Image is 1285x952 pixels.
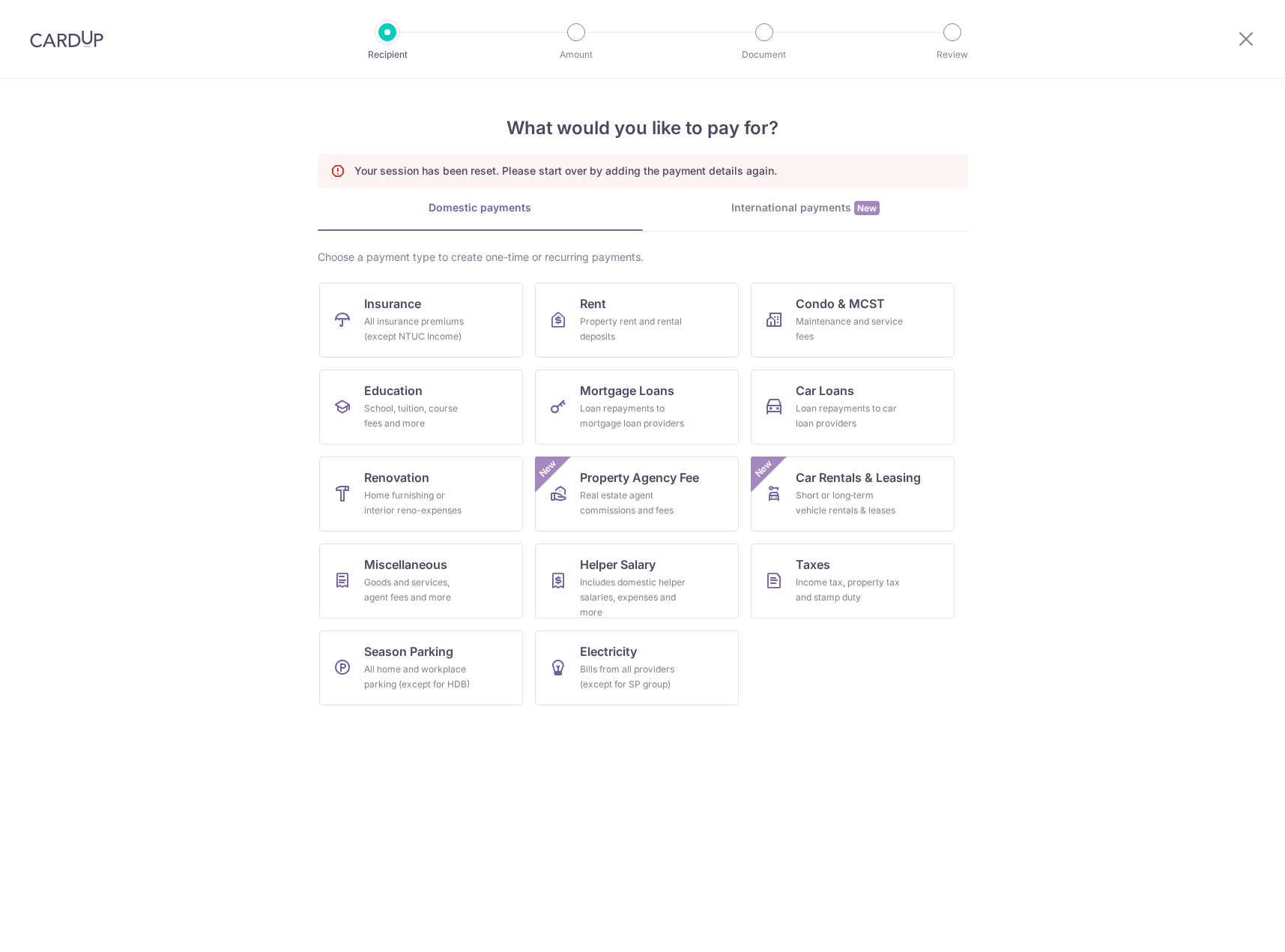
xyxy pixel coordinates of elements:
span: Electricity [580,642,637,660]
div: Loan repayments to mortgage loan providers [580,401,688,431]
span: Property Agency Fee [580,469,699,486]
div: Includes domestic helper salaries, expenses and more [580,575,688,620]
a: Season ParkingAll home and workplace parking (except for HDB) [319,630,523,705]
div: International payments [643,200,968,216]
p: Document [709,47,820,62]
div: Choose a payment type to create one-time or recurring payments. [318,250,968,265]
p: Your session has been reset. Please start over by adding the payment details again. [354,163,777,178]
a: Helper SalaryIncludes domestic helper salaries, expenses and more [535,543,739,618]
div: All insurance premiums (except NTUC Income) [364,314,472,344]
a: EducationSchool, tuition, course fees and more [319,370,523,445]
a: TaxesIncome tax, property tax and stamp duty [751,543,955,618]
h4: What would you like to pay for? [318,115,968,142]
span: Car Rentals & Leasing [796,469,921,486]
span: New [854,201,880,215]
span: Insurance [364,295,421,313]
p: Recipient [332,47,443,62]
span: Renovation [364,469,429,486]
span: Taxes [796,555,830,573]
div: Home furnishing or interior reno-expenses [364,488,472,518]
a: Car LoansLoan repayments to car loan providers [751,370,955,445]
div: Real estate agent commissions and fees [580,488,688,518]
span: Season Parking [364,642,453,660]
span: New [751,457,775,481]
p: Review [897,47,1008,62]
a: Condo & MCSTMaintenance and service fees [751,283,955,358]
a: Property Agency FeeReal estate agent commissions and feesNew [535,457,739,531]
span: New [535,457,560,481]
span: Rent [580,295,606,313]
span: Mortgage Loans [580,382,674,400]
span: Condo & MCST [796,295,885,313]
a: InsuranceAll insurance premiums (except NTUC Income) [319,283,523,358]
a: RentProperty rent and rental deposits [535,283,739,358]
div: Short or long‑term vehicle rentals & leases [796,488,904,518]
p: Amount [521,47,632,62]
div: Income tax, property tax and stamp duty [796,575,904,605]
div: Loan repayments to car loan providers [796,401,904,431]
div: Maintenance and service fees [796,314,904,344]
span: Education [364,382,423,400]
a: RenovationHome furnishing or interior reno-expenses [319,457,523,531]
img: CardUp [30,30,103,48]
div: Domestic payments [318,200,643,215]
span: Car Loans [796,382,854,400]
span: Miscellaneous [364,555,447,573]
a: MiscellaneousGoods and services, agent fees and more [319,543,523,618]
a: Mortgage LoansLoan repayments to mortgage loan providers [535,370,739,445]
div: Goods and services, agent fees and more [364,575,472,605]
div: Property rent and rental deposits [580,314,688,344]
a: Car Rentals & LeasingShort or long‑term vehicle rentals & leasesNew [751,457,955,531]
a: ElectricityBills from all providers (except for SP group) [535,630,739,705]
div: All home and workplace parking (except for HDB) [364,662,472,692]
div: Bills from all providers (except for SP group) [580,662,688,692]
span: Helper Salary [580,555,656,573]
iframe: Opens a widget where you can find more information [1189,907,1270,945]
div: School, tuition, course fees and more [364,401,472,431]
